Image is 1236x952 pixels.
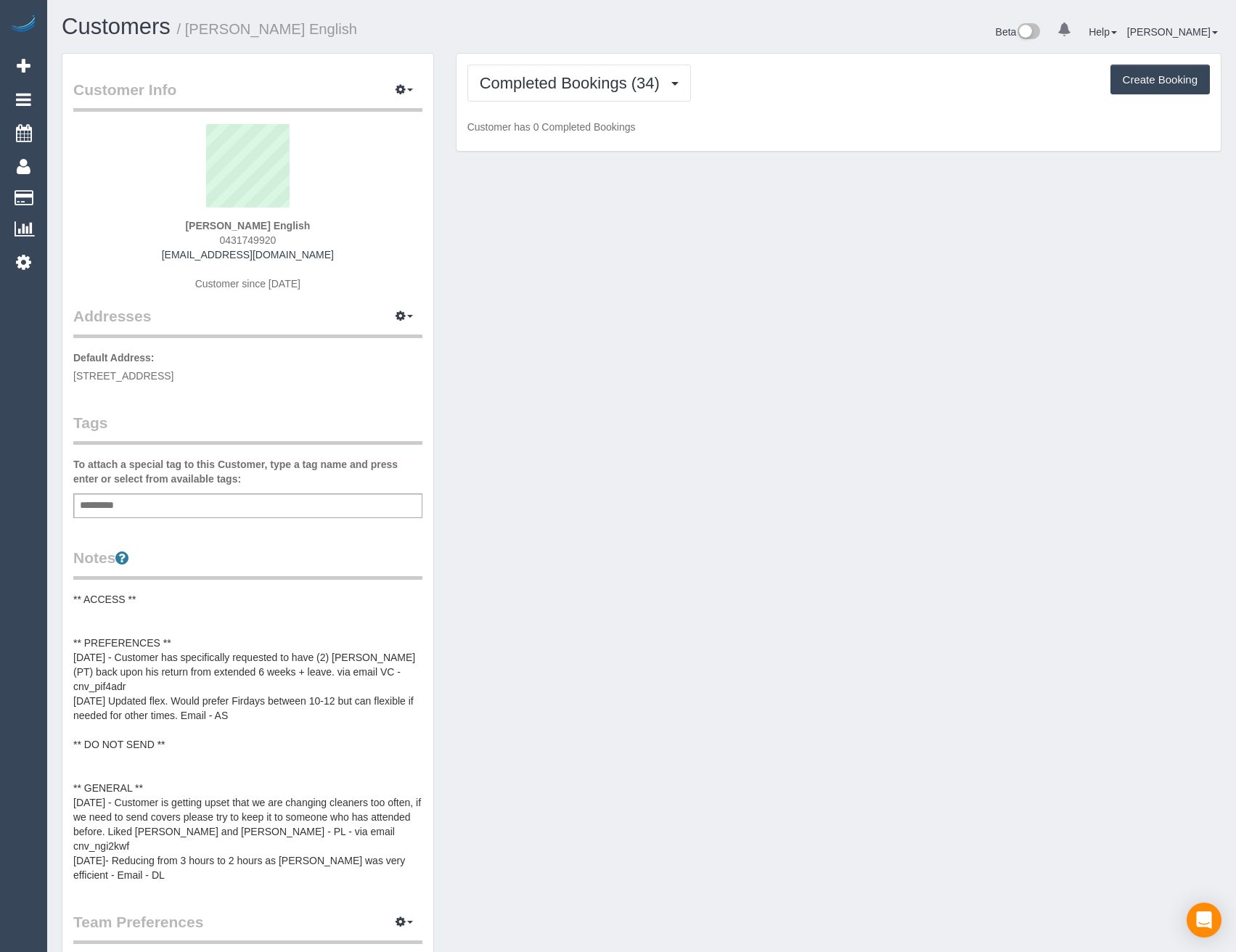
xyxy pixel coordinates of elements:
a: Beta [996,26,1041,38]
legend: Customer Info [73,79,422,112]
span: Completed Bookings (34) [480,74,667,92]
label: To attach a special tag to this Customer, type a tag name and press enter or select from availabl... [73,457,422,486]
label: Default Address: [73,350,155,365]
a: Customers [62,14,171,39]
legend: Tags [73,412,422,445]
strong: [PERSON_NAME] English [185,220,310,231]
span: Customer since [DATE] [195,278,300,290]
legend: Team Preferences [73,911,422,944]
span: [STREET_ADDRESS] [73,370,173,382]
p: Customer has 0 Completed Bookings [467,120,1210,134]
a: Help [1089,26,1117,38]
div: Open Intercom Messenger [1187,903,1221,937]
a: [EMAIL_ADDRESS][DOMAIN_NAME] [162,249,334,260]
span: 0431749920 [219,234,276,246]
legend: Notes [73,547,422,580]
img: New interface [1016,23,1040,42]
button: Create Booking [1110,65,1210,95]
a: [PERSON_NAME] [1127,26,1218,38]
small: / [PERSON_NAME] English [177,21,357,37]
button: Completed Bookings (34) [467,65,691,102]
pre: ** ACCESS ** ** PREFERENCES ** [DATE] - Customer has specifically requested to have (2) [PERSON_N... [73,592,422,882]
img: Automaid Logo [9,15,38,35]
